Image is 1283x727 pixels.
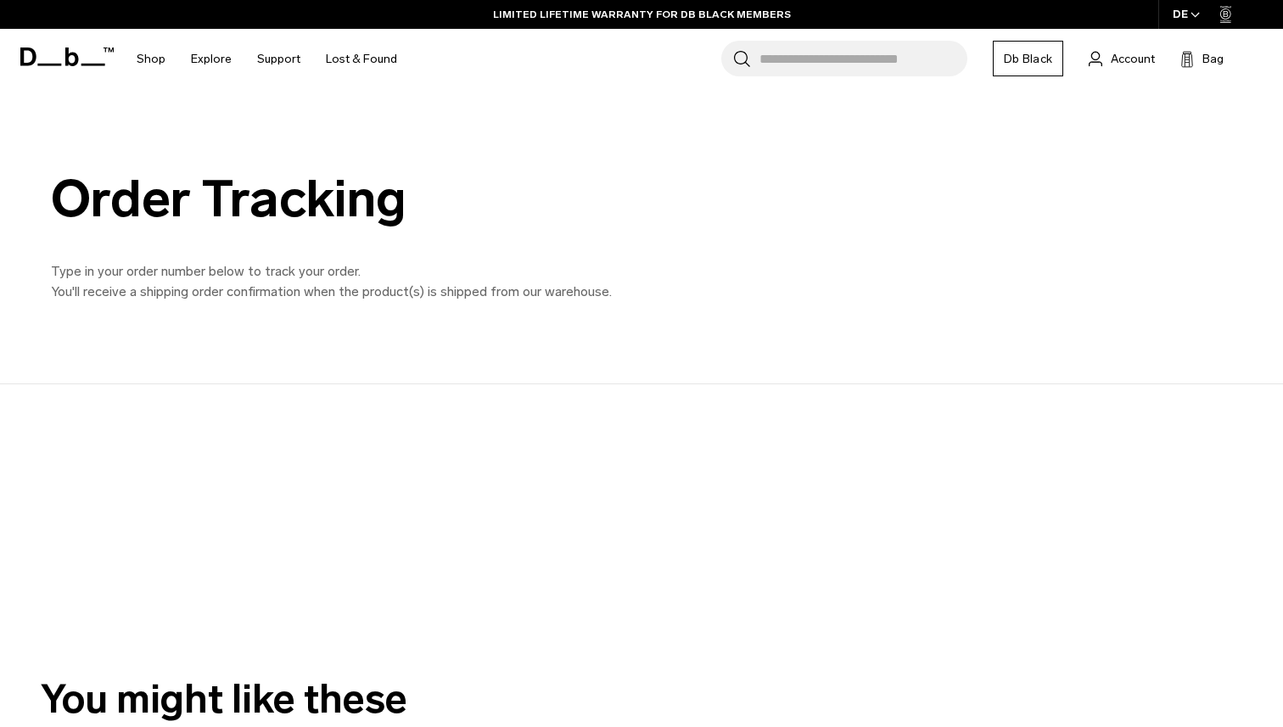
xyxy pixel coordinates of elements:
iframe: Ingrid delivery tracking widget main iframe [36,384,546,623]
a: Db Black [993,41,1063,76]
a: Shop [137,29,165,89]
span: Account [1111,50,1155,68]
div: Order Tracking [51,171,815,227]
p: Type in your order number below to track your order. You'll receive a shipping order confirmation... [51,261,815,302]
span: Bag [1202,50,1224,68]
a: Account [1089,48,1155,69]
a: Explore [191,29,232,89]
button: Bag [1180,48,1224,69]
a: Support [257,29,300,89]
a: LIMITED LIFETIME WARRANTY FOR DB BLACK MEMBERS [493,7,791,22]
nav: Main Navigation [124,29,410,89]
a: Lost & Found [326,29,397,89]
